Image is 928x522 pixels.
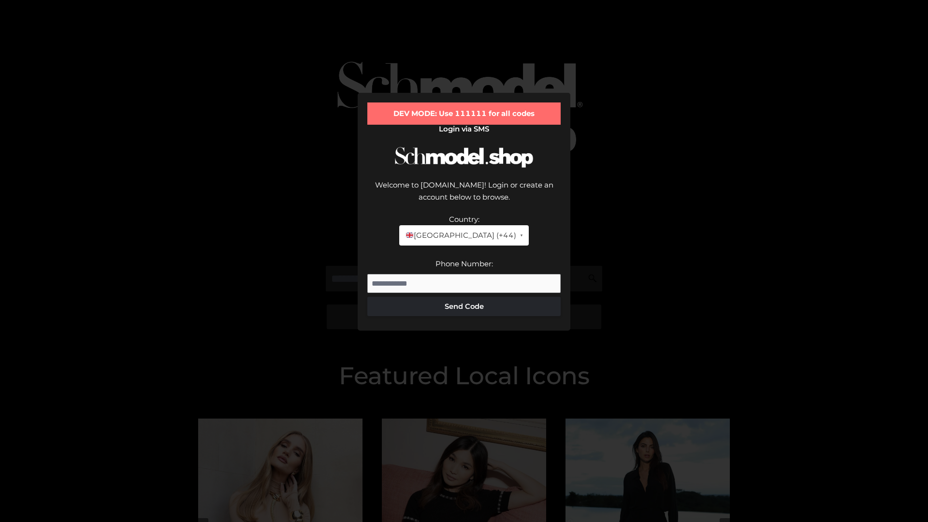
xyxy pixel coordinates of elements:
img: Schmodel Logo [391,138,536,176]
div: DEV MODE: Use 111111 for all codes [367,102,561,125]
h2: Login via SMS [367,125,561,133]
label: Country: [449,215,479,224]
button: Send Code [367,297,561,316]
img: 🇬🇧 [406,232,413,239]
span: [GEOGRAPHIC_DATA] (+44) [405,229,516,242]
label: Phone Number: [435,259,493,268]
div: Welcome to [DOMAIN_NAME]! Login or create an account below to browse. [367,179,561,213]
